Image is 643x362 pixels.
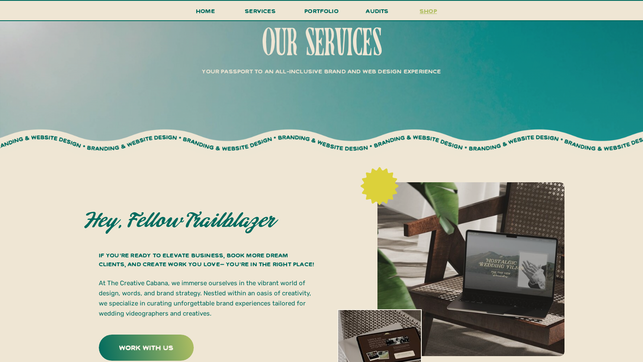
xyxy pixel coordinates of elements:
[99,278,315,319] p: At The Creative Cabana, we immerse ourselves in the vibrant world of design, words, and brand str...
[84,210,315,232] h2: Hey, fellow trailblazer
[176,25,468,63] h1: our services
[99,251,316,271] h3: If you’re ready to elevate business, book more dream clients, and create work you love– you’re in...
[98,341,195,354] a: work with us
[243,5,278,21] a: services
[245,7,276,15] span: services
[365,5,390,20] a: audits
[408,5,449,20] a: shop
[179,66,464,74] p: Your Passport to an All-Inclusive Brand and Web Design Experience
[193,5,219,21] a: Home
[302,5,342,21] a: portfolio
